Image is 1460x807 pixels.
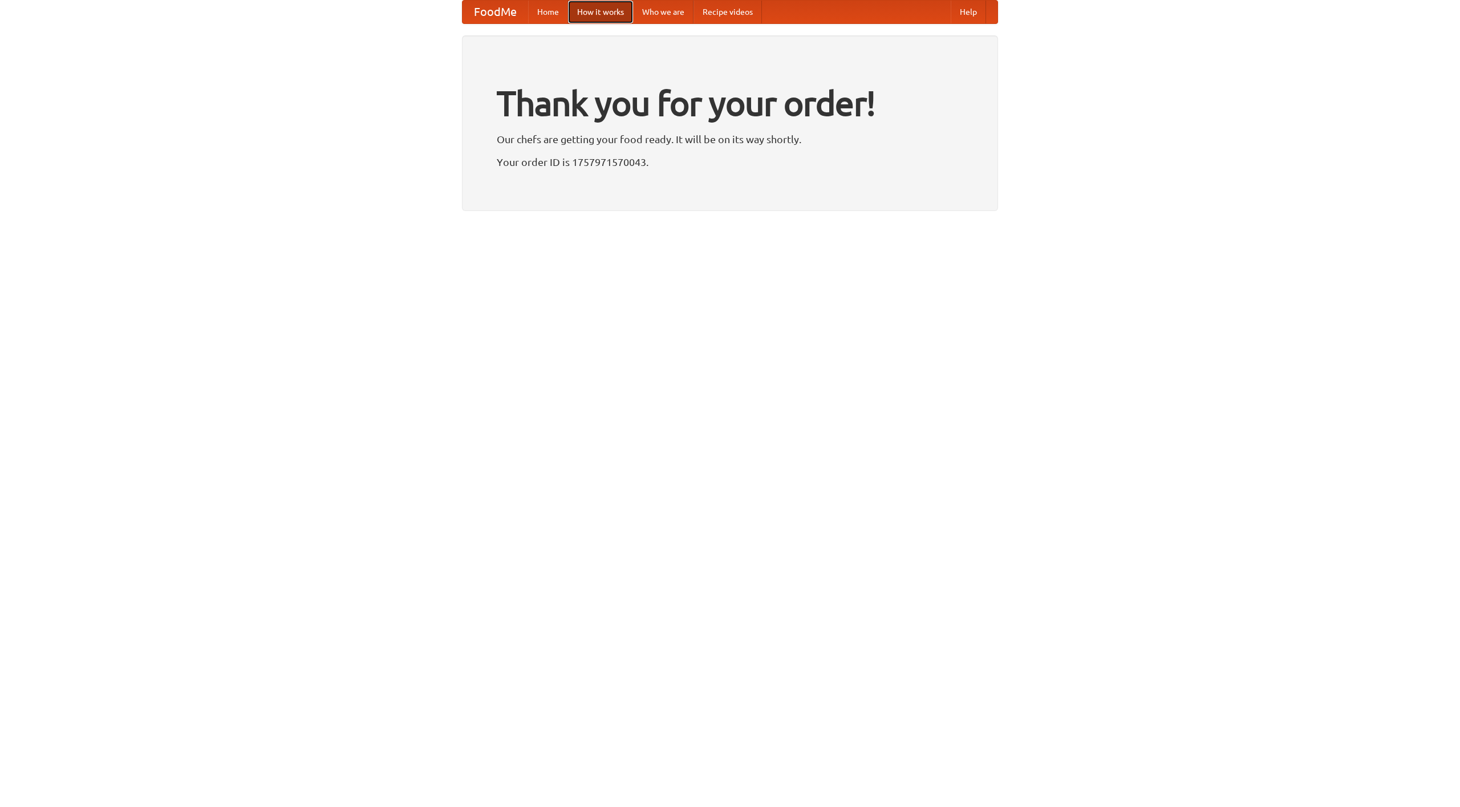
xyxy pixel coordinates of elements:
[568,1,633,23] a: How it works
[497,76,963,131] h1: Thank you for your order!
[463,1,528,23] a: FoodMe
[693,1,762,23] a: Recipe videos
[497,153,963,171] p: Your order ID is 1757971570043.
[633,1,693,23] a: Who we are
[528,1,568,23] a: Home
[951,1,986,23] a: Help
[497,131,963,148] p: Our chefs are getting your food ready. It will be on its way shortly.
